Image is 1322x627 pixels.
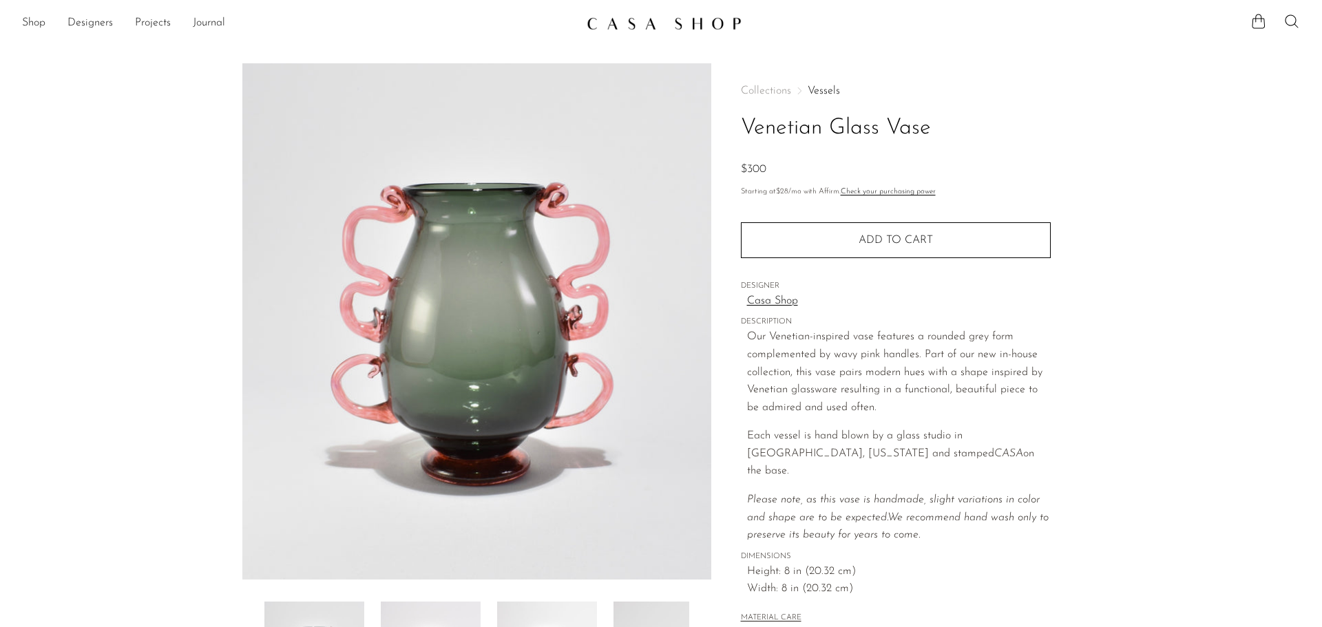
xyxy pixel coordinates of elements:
em: Please note, as this vase is handmade, slight variations in color and shape are to be expected. [747,494,1040,523]
em: We recommend hand wash only to preserve its beauty for years to come. [747,512,1049,541]
span: Add to cart [859,235,933,246]
button: MATERIAL CARE [741,613,801,624]
nav: Breadcrumbs [741,85,1051,96]
p: Our Venetian-inspired vase features a rounded grey form complemented by wavy pink handles. Part o... [747,328,1051,416]
em: CASA [994,448,1023,459]
a: Vessels [808,85,840,96]
a: Designers [67,14,113,32]
a: Check your purchasing power - Learn more about Affirm Financing (opens in modal) [841,188,936,195]
a: Projects [135,14,171,32]
span: Height: 8 in (20.32 cm) [747,563,1051,581]
span: DESIGNER [741,280,1051,293]
a: Shop [22,14,45,32]
nav: Desktop navigation [22,12,576,35]
a: Casa Shop [747,293,1051,310]
p: Starting at /mo with Affirm. [741,186,1051,198]
button: Add to cart [741,222,1051,258]
span: $28 [776,188,788,195]
ul: NEW HEADER MENU [22,12,576,35]
span: Collections [741,85,791,96]
a: Journal [193,14,225,32]
span: Width: 8 in (20.32 cm) [747,580,1051,598]
img: Venetian Glass Vase [242,63,711,580]
p: Each vessel is hand blown by a glass studio in [GEOGRAPHIC_DATA], [US_STATE] and stamped on the b... [747,427,1051,480]
span: DIMENSIONS [741,551,1051,563]
span: $300 [741,164,766,175]
h1: Venetian Glass Vase [741,111,1051,146]
span: DESCRIPTION [741,316,1051,328]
